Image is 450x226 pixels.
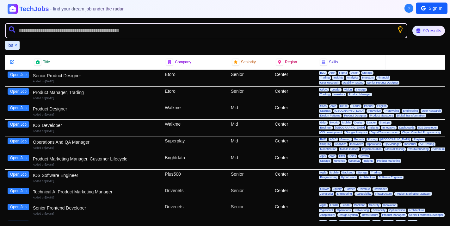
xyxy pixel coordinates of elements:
[416,3,447,14] button: Sign In
[15,42,17,48] button: Remove ios filter
[33,205,160,211] div: Senior Frontend Developer
[33,72,160,79] div: Senior Product Designer
[369,131,400,134] span: Digital Transformation
[228,202,272,219] div: Senior
[228,136,272,153] div: Mid
[33,196,160,200] div: Added on [DATE]
[162,103,228,120] div: Walkme
[319,192,334,196] span: Javascript
[354,192,373,196] span: Accessibility
[319,71,327,75] span: B2C
[356,171,369,174] span: Storage
[333,159,347,163] span: Revenue
[342,81,365,85] span: Usability Testing
[408,5,410,11] span: ?
[329,204,339,207] span: UX/UI
[329,104,338,108] span: Arch
[383,142,402,146] span: QA Manager
[361,71,374,75] span: Storage
[336,209,352,212] span: Operations
[8,188,29,194] button: Open Job
[339,104,349,108] span: UI/UX
[358,154,370,158] span: Growth
[366,142,382,146] span: Operations
[272,170,316,186] div: Center
[319,104,328,108] span: Saas
[8,72,29,78] button: Open Job
[228,87,272,103] div: Senior
[329,60,338,65] span: Skills
[334,142,348,146] span: Analytics
[382,204,398,207] span: Innovation
[361,76,375,79] span: Investors
[332,187,343,191] span: Jquery
[361,148,383,151] span: Implementation
[357,187,371,191] span: Revenue
[336,192,353,196] span: Engineering
[319,142,332,146] span: Scripting
[350,104,361,108] span: Leader
[319,81,340,85] span: User Research
[319,93,331,96] span: Trading
[272,103,316,120] div: Center
[328,71,337,75] span: Arch
[319,154,327,158] span: Apis
[272,87,316,103] div: Center
[366,81,399,85] span: Senior Product Designer
[412,26,445,36] div: 97 results
[228,186,272,202] div: Senior
[376,104,388,108] span: English
[371,209,387,212] span: Scalability
[333,109,366,113] span: [GEOGRAPHIC_DATA]
[319,209,334,212] span: Typescript
[394,192,432,196] span: Product Marketing Manager
[272,153,316,169] div: Center
[349,71,360,75] span: Vision
[162,70,228,86] div: Etoro
[33,79,160,84] div: Added on [DATE]
[33,89,160,96] div: Product Manager, Trading
[398,126,416,129] span: Dashboards
[384,148,406,151] span: Manual Testing
[370,171,382,174] span: Trading
[337,213,359,217] span: Design System
[319,187,330,191] span: Growth
[319,121,328,124] span: Gdpr
[383,109,400,113] span: Prototyping
[319,126,333,129] span: Engineer
[272,186,316,202] div: Center
[341,121,352,124] span: Mobile
[340,176,357,179] span: Hybrid work
[228,153,272,169] div: Mid
[381,213,407,217] span: Product Managers
[328,154,337,158] span: Arch
[376,159,401,163] span: Product Marketing
[348,154,357,158] span: Sales
[33,129,160,133] div: Added on [DATE]
[19,4,124,14] h1: TechJobs
[33,122,160,129] div: IOS Developer
[381,126,397,129] span: Innovative
[367,126,380,129] span: Insights
[329,220,337,224] span: Lead
[332,93,346,96] span: Investors
[382,220,394,224] span: Growth
[162,120,228,136] div: Walkme
[8,42,13,48] span: ios
[341,171,355,174] span: Backend
[338,71,348,75] span: Figma
[319,138,327,141] span: R&D
[417,126,438,129] span: IOS Developer
[162,87,228,103] div: Etoro
[162,170,228,186] div: Plus500
[272,120,316,136] div: Center
[332,76,344,79] span: Insights
[50,6,124,11] span: - find your dream job under the radar
[338,154,346,158] span: Html
[360,213,379,217] span: Infrastructure
[359,176,376,179] span: Architecture
[33,212,160,216] div: Added on [DATE]
[403,142,417,146] span: Industrial
[348,159,361,163] span: Netanya
[353,209,370,212] span: Networking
